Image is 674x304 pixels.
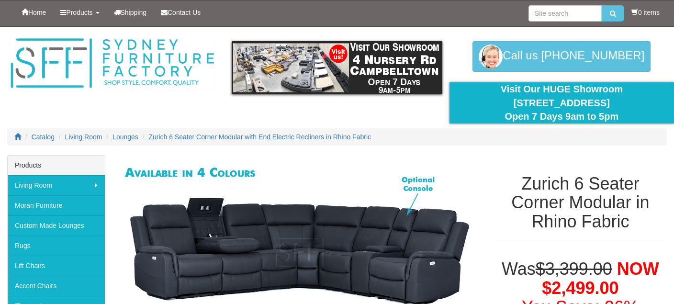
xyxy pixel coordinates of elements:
div: Products [8,156,105,175]
span: Products [66,9,92,16]
a: Catalog [32,133,55,141]
span: Shipping [121,9,147,16]
input: Site search [528,5,602,22]
a: Living Room [65,133,102,141]
span: NOW $2,499.00 [542,259,659,298]
a: Lift Chairs [8,256,105,276]
div: Visit Our HUGE Showroom [STREET_ADDRESS] Open 7 Days 9am to 5pm [457,82,667,124]
img: Sydney Furniture Factory [7,36,217,90]
del: $3,399.00 [536,259,612,279]
a: Living Room [8,175,105,195]
span: Home [28,9,46,16]
span: Contact Us [168,9,201,16]
img: showroom.gif [232,41,442,94]
a: Custom Made Lounges [8,215,105,236]
a: Zurich 6 Seater Corner Modular with End Electric Recliners in Rhino Fabric [149,133,371,141]
a: Lounges [112,133,138,141]
a: Moran Furniture [8,195,105,215]
a: Products [53,0,106,24]
li: 0 items [631,8,660,17]
h1: Zurich 6 Seater Corner Modular in Rhino Fabric [494,174,667,231]
a: Accent Chairs [8,276,105,296]
a: Contact Us [154,0,208,24]
a: Home [14,0,53,24]
a: Shipping [107,0,154,24]
a: Rugs [8,236,105,256]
